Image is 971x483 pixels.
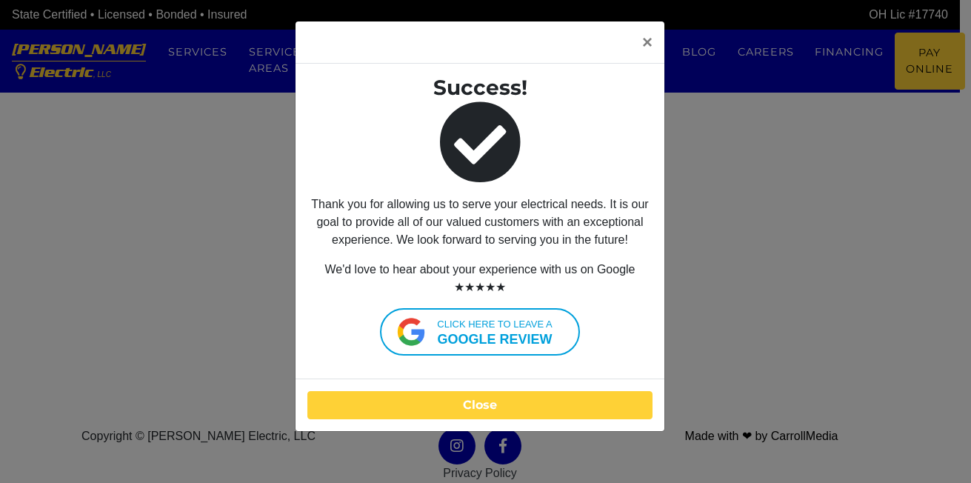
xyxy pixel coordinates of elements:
[307,76,653,101] h3: Success!
[307,196,653,249] p: Thank you for allowing us to serve your electrical needs. It is our goal to provide all of our va...
[307,391,653,419] button: Close
[319,21,664,63] button: Close
[418,332,571,347] strong: google review
[642,33,653,51] span: ×
[380,308,580,356] a: Click here to leave agoogle review
[307,261,653,296] p: We'd love to hear about your experience with us on Google ★★★★★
